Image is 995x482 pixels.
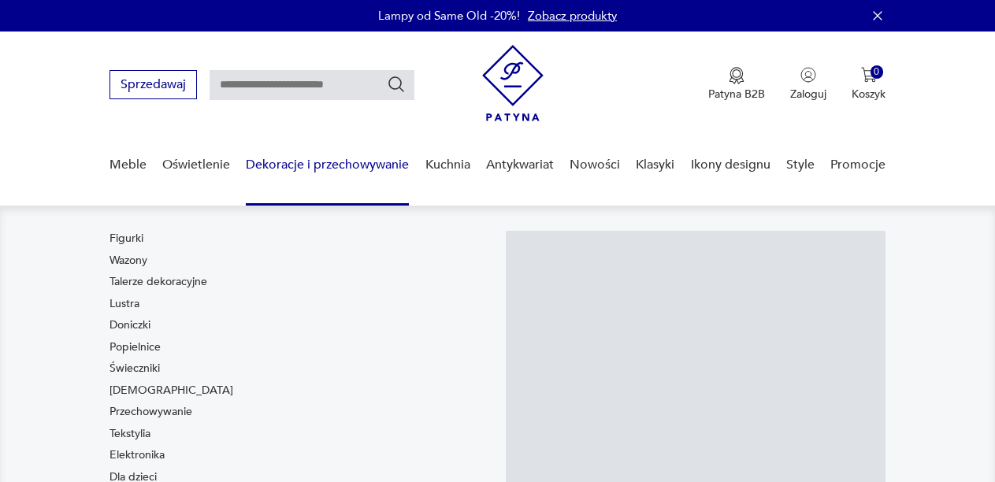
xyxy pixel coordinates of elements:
a: Lustra [110,296,139,312]
a: Sprzedawaj [110,80,197,91]
a: Popielnice [110,339,161,355]
a: Przechowywanie [110,404,192,420]
a: Zobacz produkty [528,8,617,24]
p: Lampy od Same Old -20%! [378,8,520,24]
img: Ikona koszyka [861,67,877,83]
a: Meble [110,135,147,195]
p: Patyna B2B [708,87,765,102]
a: Dekoracje i przechowywanie [246,135,409,195]
a: Oświetlenie [162,135,230,195]
a: Figurki [110,231,143,247]
button: 0Koszyk [852,67,885,102]
a: Doniczki [110,317,150,333]
a: Tekstylia [110,426,150,442]
p: Koszyk [852,87,885,102]
a: Ikony designu [691,135,770,195]
button: Patyna B2B [708,67,765,102]
button: Zaloguj [790,67,826,102]
img: Ikonka użytkownika [800,67,816,83]
a: Wazony [110,253,147,269]
a: Elektronika [110,447,165,463]
a: Kuchnia [425,135,470,195]
a: Antykwariat [486,135,554,195]
a: Style [786,135,815,195]
img: Ikona medalu [729,67,744,84]
a: Nowości [570,135,620,195]
button: Szukaj [387,75,406,94]
p: Zaloguj [790,87,826,102]
a: Klasyki [636,135,674,195]
div: 0 [871,65,884,79]
a: Świeczniki [110,361,160,376]
button: Sprzedawaj [110,70,197,99]
img: Patyna - sklep z meblami i dekoracjami vintage [482,45,544,121]
a: Ikona medaluPatyna B2B [708,67,765,102]
a: Talerze dekoracyjne [110,274,207,290]
a: [DEMOGRAPHIC_DATA] [110,383,233,399]
a: Promocje [830,135,885,195]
